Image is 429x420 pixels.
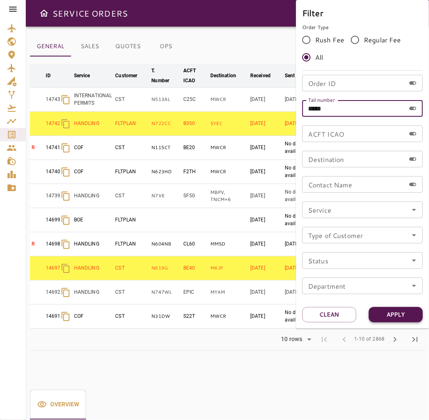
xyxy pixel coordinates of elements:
button: Open [408,280,420,292]
span: Rush Fee [315,35,344,45]
div: rushFeeOrder [302,31,423,66]
h6: Filter [302,6,423,20]
label: Tail number [308,96,335,103]
button: Clean [302,307,356,322]
span: All [315,52,323,62]
button: Open [408,255,420,266]
span: Regular Fee [364,35,401,45]
button: Apply [369,307,423,322]
p: Order Type [302,24,423,31]
button: Open [408,229,420,241]
button: Open [408,204,420,216]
